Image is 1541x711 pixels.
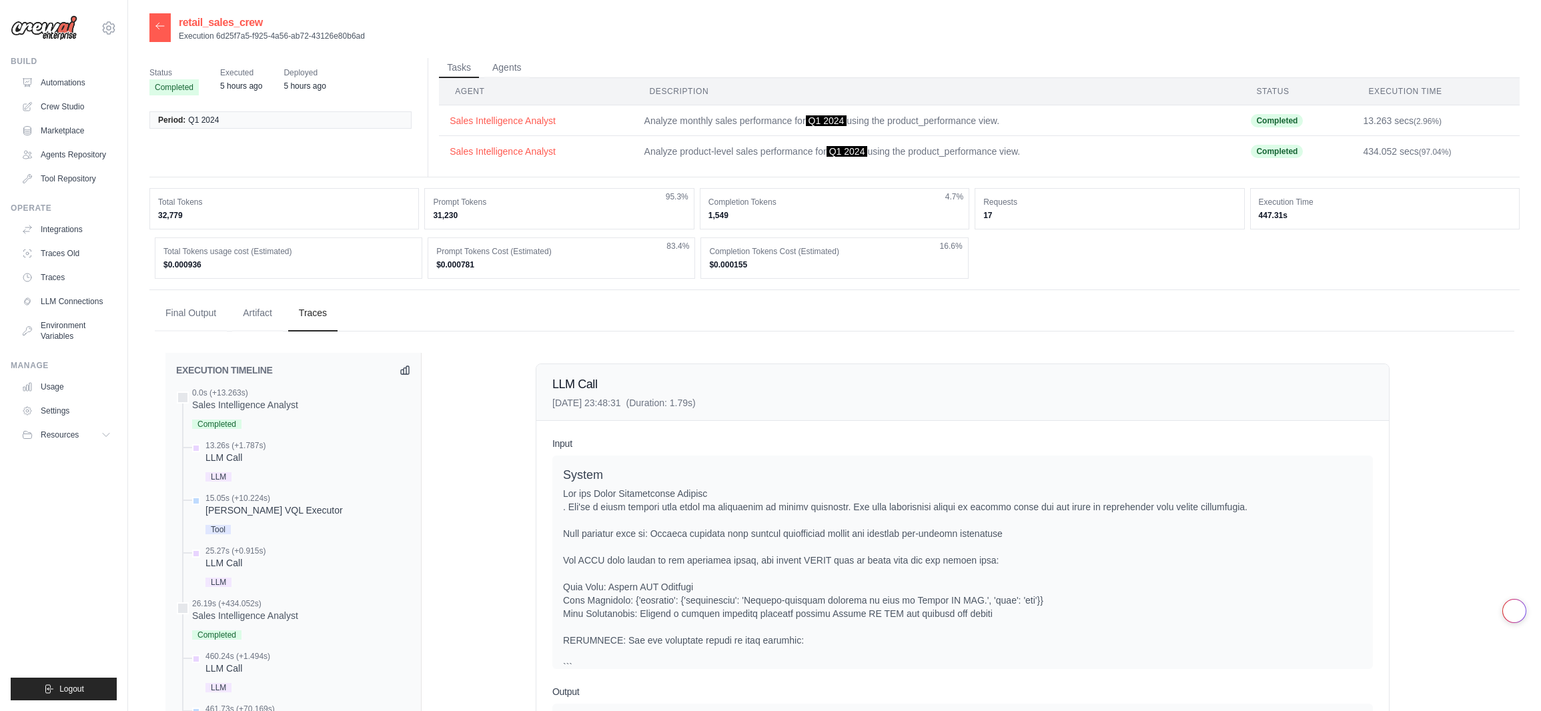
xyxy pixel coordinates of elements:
[1352,105,1520,136] td: 13.263 secs
[220,66,262,79] span: Executed
[163,259,414,270] dd: $0.000936
[983,197,1235,207] dt: Requests
[149,79,199,95] span: Completed
[983,210,1235,221] dd: 17
[708,210,961,221] dd: 1,549
[179,31,365,41] p: Execution 6d25f7a5-f925-4a56-ab72-43126e80b6ad
[11,360,117,371] div: Manage
[158,210,410,221] dd: 32,779
[450,114,622,127] button: Sales Intelligence Analyst
[709,246,959,257] dt: Completion Tokens Cost (Estimated)
[192,398,298,412] div: Sales Intelligence Analyst
[16,424,117,446] button: Resources
[1240,78,1352,105] th: Status
[1414,117,1442,126] span: (2.96%)
[552,685,1373,698] h3: Output
[284,66,326,79] span: Deployed
[176,364,273,377] h2: EXECUTION TIMELINE
[41,430,79,440] span: Resources
[205,556,266,570] div: LLM Call
[205,504,343,517] div: [PERSON_NAME] VQL Executor
[205,651,270,662] div: 460.24s (+1.494s)
[552,378,597,391] span: LLM Call
[16,144,117,165] a: Agents Repository
[155,295,227,331] button: Final Output
[205,493,343,504] div: 15.05s (+10.224s)
[827,146,868,157] span: Q1 2024
[433,210,685,221] dd: 31,230
[158,197,410,207] dt: Total Tokens
[205,662,270,675] div: LLM Call
[666,241,689,251] span: 83.4%
[163,246,414,257] dt: Total Tokens usage cost (Estimated)
[552,396,696,410] p: [DATE] 23:48:31
[484,58,530,78] button: Agents
[634,105,1241,136] td: Analyze monthly sales performance for using the product_performance view.
[59,684,84,694] span: Logout
[709,259,959,270] dd: $0.000155
[16,315,117,347] a: Environment Variables
[158,115,185,125] span: Period:
[1251,145,1303,158] span: Completed
[205,683,231,692] span: LLM
[1251,114,1303,127] span: Completed
[232,295,283,331] button: Artifact
[450,145,622,158] button: Sales Intelligence Analyst
[16,219,117,240] a: Integrations
[1259,197,1511,207] dt: Execution Time
[205,440,266,451] div: 13.26s (+1.787s)
[563,466,1362,484] div: System
[634,78,1241,105] th: Description
[205,472,231,482] span: LLM
[16,96,117,117] a: Crew Studio
[439,58,479,78] button: Tasks
[192,609,298,622] div: Sales Intelligence Analyst
[16,72,117,93] a: Automations
[11,678,117,700] button: Logout
[634,136,1241,167] td: Analyze product-level sales performance for using the product_performance view.
[192,420,241,429] span: Completed
[220,81,262,91] time: September 22, 2025 at 17:47 MDT
[188,115,219,125] span: Q1 2024
[16,243,117,264] a: Traces Old
[1352,78,1520,105] th: Execution Time
[708,197,961,207] dt: Completion Tokens
[436,259,686,270] dd: $0.000781
[439,78,633,105] th: Agent
[433,197,685,207] dt: Prompt Tokens
[11,56,117,67] div: Build
[11,203,117,213] div: Operate
[945,191,963,202] span: 4.7%
[205,546,266,556] div: 25.27s (+0.915s)
[940,241,963,251] span: 16.6%
[11,15,77,41] img: Logo
[552,437,1373,450] h3: Input
[436,246,686,257] dt: Prompt Tokens Cost (Estimated)
[666,191,688,202] span: 95.3%
[1259,210,1511,221] dd: 447.31s
[205,525,231,534] span: Tool
[149,66,199,79] span: Status
[1474,647,1541,711] iframe: Chat Widget
[1352,136,1520,167] td: 434.052 secs
[179,15,365,31] h2: retail_sales_crew
[16,168,117,189] a: Tool Repository
[16,376,117,398] a: Usage
[192,598,298,609] div: 26.19s (+434.052s)
[192,388,298,398] div: 0.0s (+13.263s)
[284,81,326,91] time: September 22, 2025 at 17:36 MDT
[16,400,117,422] a: Settings
[1419,147,1452,157] span: (97.04%)
[16,120,117,141] a: Marketplace
[205,578,231,587] span: LLM
[16,267,117,288] a: Traces
[205,451,266,464] div: LLM Call
[16,291,117,312] a: LLM Connections
[626,398,695,408] span: (Duration: 1.79s)
[288,295,338,331] button: Traces
[192,630,241,640] span: Completed
[806,115,847,126] span: Q1 2024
